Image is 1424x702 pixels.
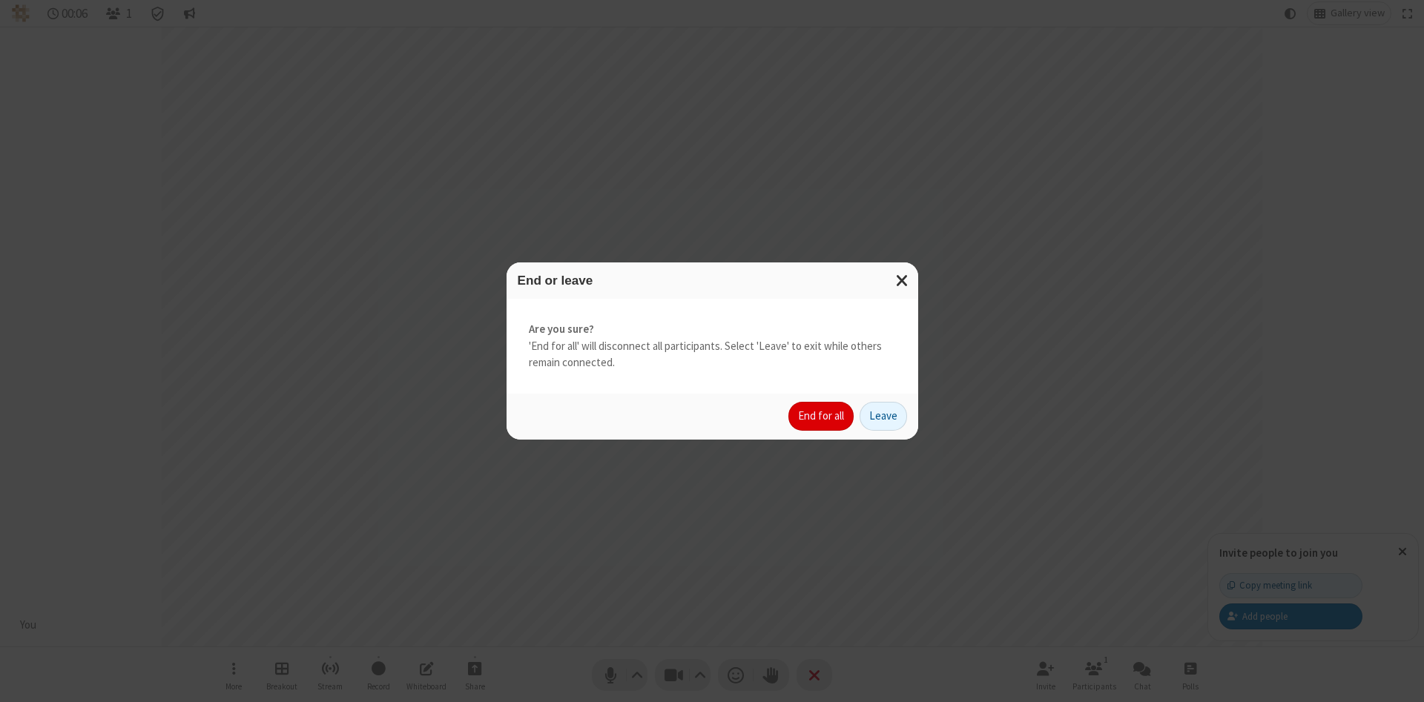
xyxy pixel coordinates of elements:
div: 'End for all' will disconnect all participants. Select 'Leave' to exit while others remain connec... [507,299,918,394]
strong: Are you sure? [529,321,896,338]
button: End for all [788,402,854,431]
h3: End or leave [518,274,907,288]
button: Leave [860,402,907,431]
button: Close modal [887,262,918,299]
